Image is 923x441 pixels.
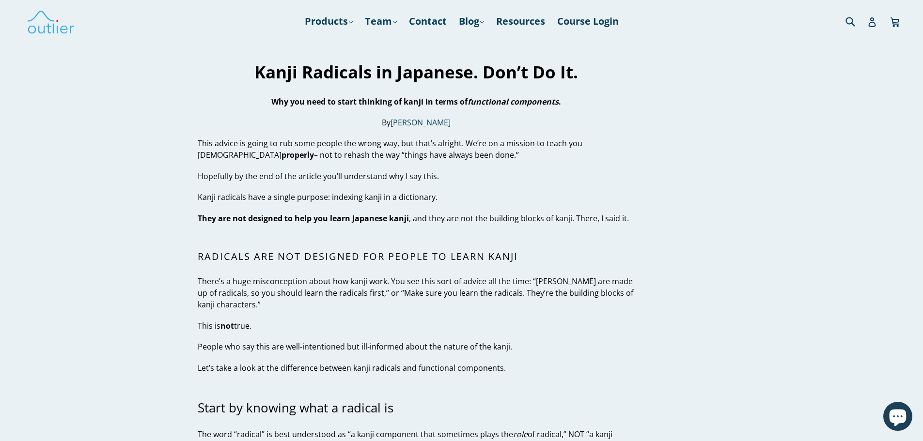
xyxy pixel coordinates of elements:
a: Blog [454,13,489,30]
p: Let’s take a look at the difference between kanji radicals and functional components. [198,362,635,374]
strong: properly [282,150,314,160]
img: Outlier Linguistics [27,7,75,35]
strong: not [220,320,234,331]
inbox-online-store-chat: Shopify online store chat [880,402,915,433]
strong: Kanji Radicals in Japanese. Don’t Do It. [254,61,578,83]
a: Contact [404,13,452,30]
p: Hopefully by the end of the article you’ll understand why I say this. [198,170,635,182]
p: People who say this are well-intentioned but ill-informed about the nature of the kanji. [198,341,635,352]
strong: They are not designed to help you learn Japanese kanji [198,213,409,224]
p: There’s a huge misconception about how kanji work. You see this sort of advice all the time: “[PE... [198,275,635,310]
input: Search [843,11,870,31]
em: role [513,429,528,440]
p: This is true. [198,320,635,332]
p: Kanji radicals have a single purpose: indexing kanji in a dictionary. [198,191,635,203]
p: This advice is going to rub some people the wrong way, but that’s alright. We’re on a mission to ... [198,137,635,161]
p: , and they are not the building blocks of kanji. There, I said it. [198,213,635,224]
p: By [198,117,635,128]
strong: Why you need to start thinking of kanji in terms of . [271,96,561,107]
h3: Start by knowing what a radical is [198,400,635,415]
a: Course Login [552,13,624,30]
a: [PERSON_NAME] [391,117,451,128]
a: Products [300,13,358,30]
a: Resources [491,13,550,30]
h2: Radicals are not designed for people to learn kanji [198,251,635,262]
em: functional components [468,96,559,107]
a: Team [360,13,402,30]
